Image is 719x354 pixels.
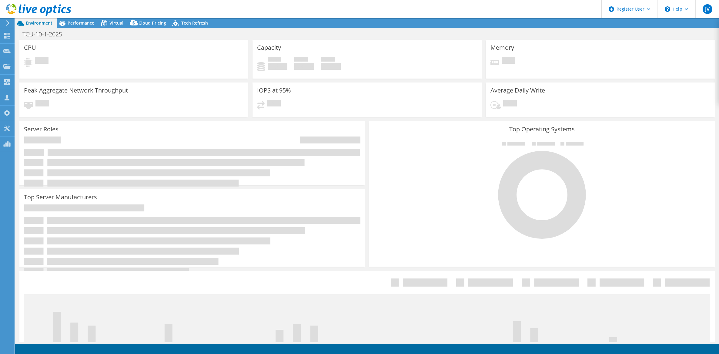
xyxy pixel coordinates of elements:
span: Tech Refresh [181,20,208,26]
h1: TCU-10-1-2025 [20,31,72,38]
h3: IOPS at 95% [257,87,291,94]
h3: Peak Aggregate Network Throughput [24,87,128,94]
h4: 0 GiB [294,63,314,70]
span: Pending [35,57,48,65]
h3: Top Server Manufacturers [24,194,97,201]
h3: CPU [24,44,36,51]
span: Environment [26,20,52,26]
svg: \n [665,6,670,12]
span: Virtual [109,20,123,26]
span: Performance [68,20,94,26]
h4: 0 GiB [321,63,341,70]
h4: 0 GiB [268,63,287,70]
span: Pending [35,100,49,108]
span: Used [268,57,281,63]
h3: Server Roles [24,126,59,133]
span: Pending [502,57,515,65]
span: Cloud Pricing [139,20,166,26]
span: Pending [503,100,517,108]
h3: Top Operating Systems [374,126,710,133]
span: Total [321,57,335,63]
span: Free [294,57,308,63]
h3: Memory [490,44,514,51]
span: Pending [267,100,281,108]
span: JV [703,4,712,14]
h3: Capacity [257,44,281,51]
h3: Average Daily Write [490,87,545,94]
